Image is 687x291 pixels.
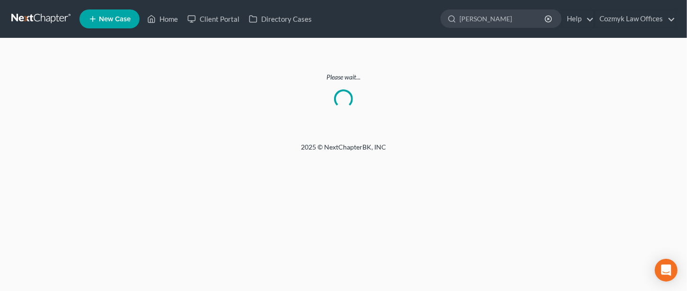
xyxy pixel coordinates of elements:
a: Client Portal [183,10,244,27]
a: Help [562,10,594,27]
div: Open Intercom Messenger [655,259,678,282]
a: Home [142,10,183,27]
input: Search by name... [459,10,546,27]
div: 2025 © NextChapterBK, INC [74,142,613,159]
p: Please wait... [11,72,676,82]
span: New Case [99,16,131,23]
a: Directory Cases [244,10,317,27]
a: Cozmyk Law Offices [595,10,675,27]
